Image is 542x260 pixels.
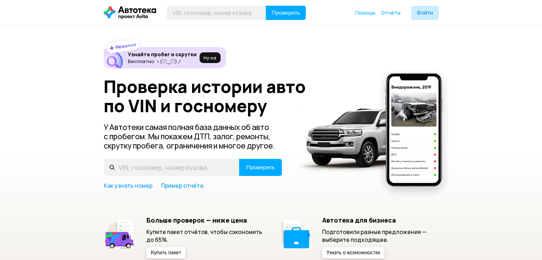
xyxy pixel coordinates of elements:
[272,10,300,16] span: Проверить
[128,58,197,64] p: Бесплатно ヽ(♡‿♡)ノ
[417,10,433,16] span: Войти
[104,77,316,115] h1: Проверка истории авто по VIN и госномеру
[151,250,181,255] span: Купить пакет
[203,55,216,61] span: Ну‑ка
[146,247,185,259] button: Купить пакет
[104,182,153,189] a: Как узнать номер
[167,6,266,20] input: VIN, госномер, номер кузова
[239,159,282,176] button: Проверить
[381,9,401,16] a: Отчёты
[146,216,263,224] h5: Больше проверок — ниже цена
[411,6,439,20] button: Войти
[322,228,439,244] p: Подготовили разные предложения — выберите подходящее.
[322,247,384,259] button: Узнать о возможностях
[355,9,376,16] a: Помощь
[246,165,275,170] span: Проверить
[266,6,306,20] button: Проверить
[326,250,380,255] span: Узнать о возможностях
[322,216,439,224] h5: Автотека для бизнеса
[115,41,136,50] strong: Новинка
[146,228,263,244] p: Купите пакет отчётов, чтобы сэкономить до 65%.
[104,159,239,176] input: VIN, госномер, номер кузова
[161,182,203,189] a: Пример отчёта
[104,123,283,150] p: У Автотеки самая полная база данных об авто с пробегом. Мы покажем ДТП, залог, ремонты, скрутку п...
[128,51,197,58] h6: Узнайте пробег и скрутки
